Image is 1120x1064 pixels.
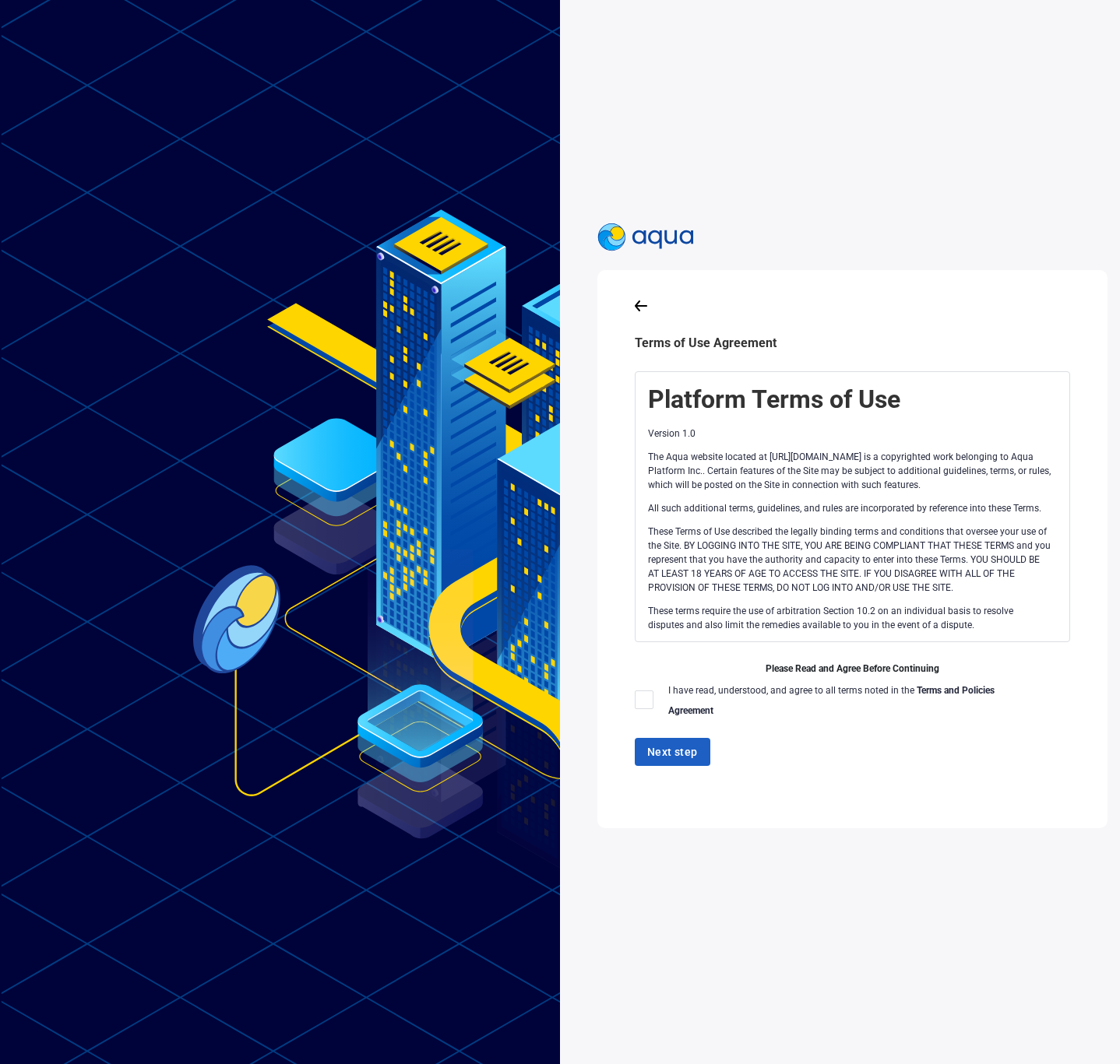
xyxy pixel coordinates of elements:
span: I have read, understood, and agree to all terms noted in the [668,685,995,715]
p: Version 1.0 [648,427,1051,441]
p: The Aqua website located at [URL][DOMAIN_NAME] is a copyrighted work belonging to Aqua Platform I... [648,450,1051,492]
img: AquaPlatformHeaderLogo.svg [597,223,694,251]
span: Terms of Use Agreement [635,335,777,350]
p: All such additional terms, guidelines, and rules are incorporated by reference into these Terms. [648,501,1051,515]
h2: Platform Terms of Use [648,385,1051,414]
strong: Terms and Policies Agreement [668,685,995,715]
p: These Terms of Use described the legally binding terms and conditions that oversee your use of th... [648,525,1051,595]
span: Please Read and Agree Before Continuing [635,661,1070,676]
p: These terms require the use of arbitration Section 10.2 on an individual basis to resolve dispute... [648,604,1051,632]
